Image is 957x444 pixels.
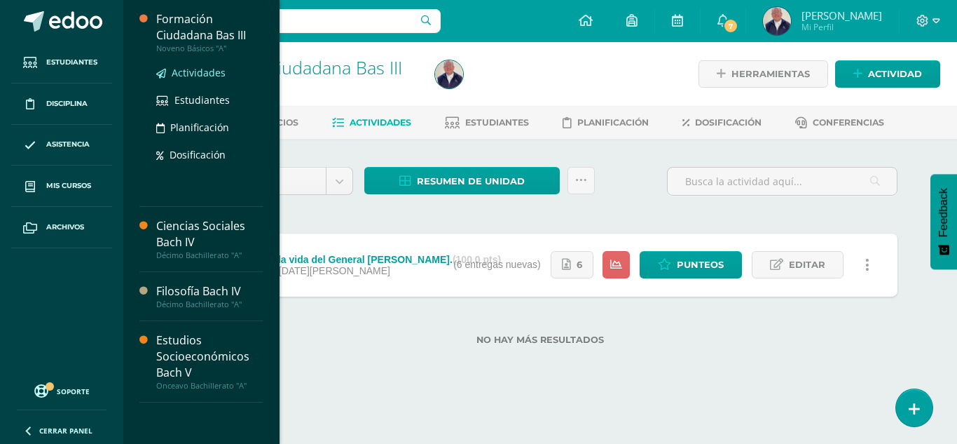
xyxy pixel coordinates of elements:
a: Estudiantes [445,112,529,134]
div: Estudios Socioeconómicos Bach V [156,332,263,381]
span: [DATE][PERSON_NAME] [279,265,390,276]
span: Estudiantes [174,93,230,107]
a: Estudiantes [11,42,112,83]
a: Dosificación [682,112,762,134]
a: Estudiantes [156,92,263,108]
a: Planificación [156,119,263,135]
a: Actividades [156,65,263,81]
span: Actividades [172,66,226,79]
span: Planificación [577,117,649,128]
div: Décimo Bachillerato "A" [156,250,263,260]
a: Formación Ciudadana Bas IIINoveno Básicos "A" [156,11,263,53]
span: Disciplina [46,98,88,109]
span: Estudiantes [465,117,529,128]
a: Conferencias [795,112,884,134]
div: Noveno Básicos 'A' [177,77,418,90]
input: Busca la actividad aquí... [668,168,897,195]
img: 4400bde977c2ef3c8e0f06f5677fdb30.png [435,60,463,88]
a: Dosificación [156,147,263,163]
span: Dosificación [170,148,226,161]
span: Herramientas [731,61,810,87]
span: Feedback [937,188,950,237]
span: Punteos [677,252,724,278]
span: Resumen de unidad [417,168,525,194]
div: Filosofía Bach IV [156,283,263,300]
span: 7 [723,18,738,34]
img: 4400bde977c2ef3c8e0f06f5677fdb30.png [763,7,791,35]
div: Ciencias Sociales Bach IV [156,218,263,250]
a: Soporte [17,381,106,400]
a: Resumen de unidad [364,167,560,194]
label: No hay más resultados [183,335,897,345]
h1: Formación Ciudadana Bas III [177,58,418,77]
span: Asistencia [46,139,90,150]
span: Actividades [350,117,411,128]
span: Soporte [57,386,90,396]
a: Disciplina [11,83,112,125]
span: Planificación [170,121,229,134]
a: 6 [551,251,593,278]
a: Ciencias Sociales Bach IVDécimo Bachillerato "A" [156,218,263,260]
a: Punteos [640,251,742,278]
a: Asistencia [11,125,112,166]
span: Cerrar panel [39,426,92,436]
span: Actividad [868,61,922,87]
a: Filosofía Bach IVDécimo Bachillerato "A" [156,283,263,309]
span: [PERSON_NAME] [801,8,882,22]
span: 6 [577,252,582,278]
a: Mis cursos [11,166,112,207]
a: Planificación [563,112,649,134]
a: Estudios Socioeconómicos Bach VOnceavo Bachillerato "A" [156,332,263,391]
a: Archivos [11,207,112,248]
a: Actividades [332,112,411,134]
a: Actividad [835,60,940,88]
span: Editar [789,252,825,278]
span: Mi Perfil [801,21,882,33]
a: Formación Ciudadana Bas III [177,55,402,79]
span: Archivos [46,222,84,233]
div: Décimo Bachillerato "A" [156,300,263,309]
div: Presentación de la vida del General [PERSON_NAME]. [200,254,501,265]
span: Dosificación [695,117,762,128]
button: Feedback - Mostrar encuesta [930,174,957,269]
span: Estudiantes [46,57,97,68]
div: Formación Ciudadana Bas III [156,11,263,43]
span: Mis cursos [46,180,91,191]
div: Onceavo Bachillerato "A" [156,381,263,391]
span: Conferencias [813,117,884,128]
input: Busca un usuario... [132,9,441,33]
div: Noveno Básicos "A" [156,43,263,53]
a: Herramientas [698,60,828,88]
